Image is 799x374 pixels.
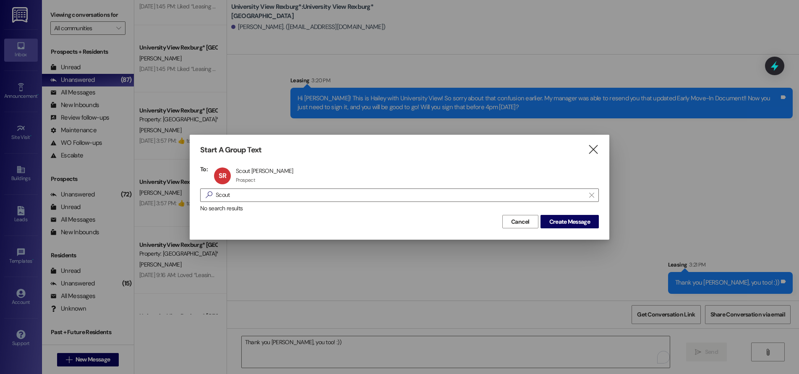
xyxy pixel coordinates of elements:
[236,167,293,175] div: Scout [PERSON_NAME]
[219,171,226,180] span: SR
[587,145,599,154] i: 
[511,217,530,226] span: Cancel
[200,145,261,155] h3: Start A Group Text
[589,192,594,199] i: 
[585,189,598,201] button: Clear text
[200,204,599,213] div: No search results
[236,177,255,183] div: Prospect
[202,191,216,199] i: 
[502,215,538,228] button: Cancel
[540,215,599,228] button: Create Message
[200,165,208,173] h3: To:
[216,189,585,201] input: Search for any contact or apartment
[549,217,590,226] span: Create Message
